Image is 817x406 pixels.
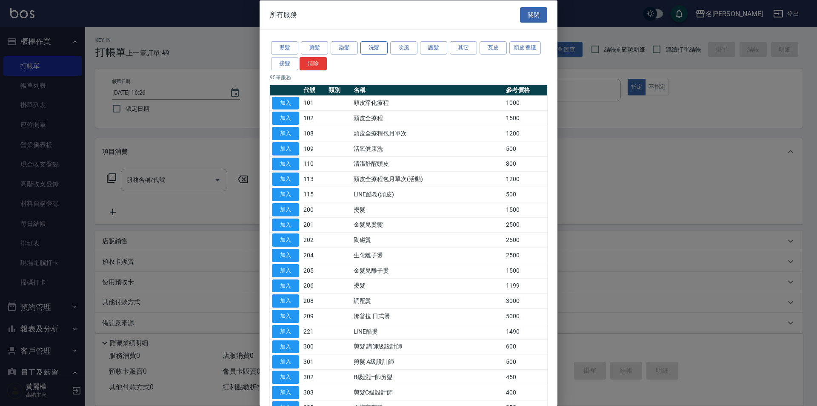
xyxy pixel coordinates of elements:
button: 加入 [272,203,299,216]
button: 加入 [272,264,299,277]
td: 303 [301,385,326,400]
td: 清潔舒醒頭皮 [351,156,504,172]
td: 1199 [504,278,547,294]
td: 221 [301,324,326,339]
button: 加入 [272,157,299,170]
td: 2500 [504,217,547,233]
th: 名稱 [351,84,504,95]
td: 1200 [504,171,547,187]
td: 頭皮全療程包月單次(活動) [351,171,504,187]
td: 102 [301,110,326,126]
button: 加入 [272,279,299,292]
td: 剪髮 講師級設計師 [351,339,504,354]
button: 加入 [272,233,299,247]
td: B級設計師剪髮 [351,369,504,385]
td: 活氧健康洗 [351,141,504,156]
td: 202 [301,232,326,248]
button: 吹風 [390,41,417,55]
td: 205 [301,263,326,278]
button: 加入 [272,173,299,186]
td: 剪髮 A級設計師 [351,354,504,369]
button: 關閉 [520,7,547,23]
td: 500 [504,187,547,202]
button: 加入 [272,310,299,323]
button: 加入 [272,112,299,125]
button: 加入 [272,371,299,384]
td: 2500 [504,232,547,248]
td: 302 [301,369,326,385]
button: 加入 [272,218,299,231]
td: 金髮兒燙髮 [351,217,504,233]
td: 1490 [504,324,547,339]
button: 加入 [272,386,299,399]
button: 加入 [272,340,299,353]
td: 209 [301,308,326,324]
td: 燙髮 [351,278,504,294]
td: 200 [301,202,326,217]
td: 450 [504,369,547,385]
button: 加入 [272,355,299,369]
td: 800 [504,156,547,172]
button: 頭皮養護 [509,41,541,55]
td: 204 [301,248,326,263]
td: 剪髮C級設計師 [351,385,504,400]
td: 5000 [504,308,547,324]
td: 500 [504,354,547,369]
td: 206 [301,278,326,294]
button: 護髮 [420,41,447,55]
button: 加入 [272,325,299,338]
td: 燙髮 [351,202,504,217]
button: 洗髮 [360,41,388,55]
td: 113 [301,171,326,187]
td: 調配燙 [351,293,504,308]
p: 95 筆服務 [270,73,547,81]
td: 3000 [504,293,547,308]
button: 燙髮 [271,41,298,55]
button: 加入 [272,127,299,140]
td: 2500 [504,248,547,263]
td: 115 [301,187,326,202]
td: 500 [504,141,547,156]
td: 110 [301,156,326,172]
td: 600 [504,339,547,354]
td: 109 [301,141,326,156]
button: 瓦皮 [480,41,507,55]
span: 所有服務 [270,10,297,19]
td: 1200 [504,126,547,141]
td: 陶磁燙 [351,232,504,248]
button: 染髮 [331,41,358,55]
button: 剪髮 [301,41,328,55]
th: 參考價格 [504,84,547,95]
td: 頭皮全療程包月單次 [351,126,504,141]
td: 301 [301,354,326,369]
td: 娜普拉 日式燙 [351,308,504,324]
button: 加入 [272,294,299,308]
td: 101 [301,95,326,111]
td: 400 [504,385,547,400]
button: 加入 [272,188,299,201]
td: 108 [301,126,326,141]
th: 類別 [326,84,351,95]
td: 208 [301,293,326,308]
button: 其它 [450,41,477,55]
button: 加入 [272,249,299,262]
td: 1500 [504,110,547,126]
td: 1000 [504,95,547,111]
button: 加入 [272,96,299,109]
button: 加入 [272,142,299,155]
button: 清除 [300,57,327,70]
td: 金髮兒離子燙 [351,263,504,278]
td: 201 [301,217,326,233]
th: 代號 [301,84,326,95]
td: 1500 [504,202,547,217]
td: 頭皮淨化療程 [351,95,504,111]
td: 1500 [504,263,547,278]
td: LINE酷燙 [351,324,504,339]
td: 300 [301,339,326,354]
td: 生化離子燙 [351,248,504,263]
button: 接髮 [271,57,298,70]
td: LINE酷卷(頭皮) [351,187,504,202]
td: 頭皮全療程 [351,110,504,126]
